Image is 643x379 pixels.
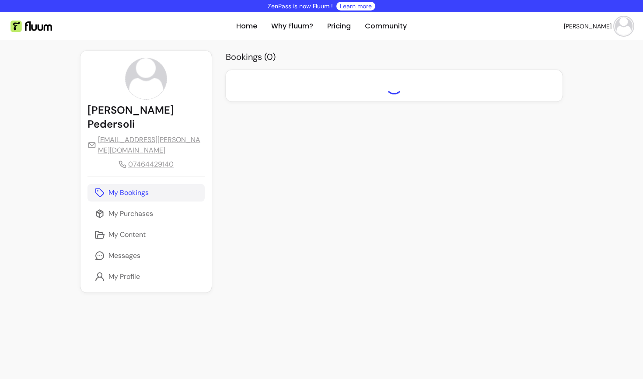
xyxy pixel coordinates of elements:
a: Learn more [340,2,372,10]
a: Community [365,21,407,31]
a: My Profile [87,268,205,285]
p: [PERSON_NAME] Pedersoli [87,103,205,131]
p: My Purchases [108,209,153,219]
a: My Bookings [87,184,205,202]
a: Why Fluum? [271,21,313,31]
p: Messages [108,250,140,261]
p: ZenPass is now Fluum ! [268,2,333,10]
p: My Bookings [108,188,149,198]
a: Pricing [327,21,351,31]
a: Home [236,21,257,31]
a: [EMAIL_ADDRESS][PERSON_NAME][DOMAIN_NAME] [87,135,205,156]
img: avatar [615,17,633,35]
a: 07464429140 [119,159,174,170]
img: Fluum Logo [10,21,52,32]
p: My Profile [108,271,140,282]
a: My Purchases [87,205,205,223]
p: My Content [108,229,146,240]
a: My Content [87,226,205,243]
a: Messages [87,247,205,264]
h2: Bookings ( 0 ) [226,51,563,63]
button: avatar[PERSON_NAME] [564,17,633,35]
div: Loading [385,77,403,94]
span: [PERSON_NAME] [564,22,612,31]
img: avatar [126,58,167,99]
